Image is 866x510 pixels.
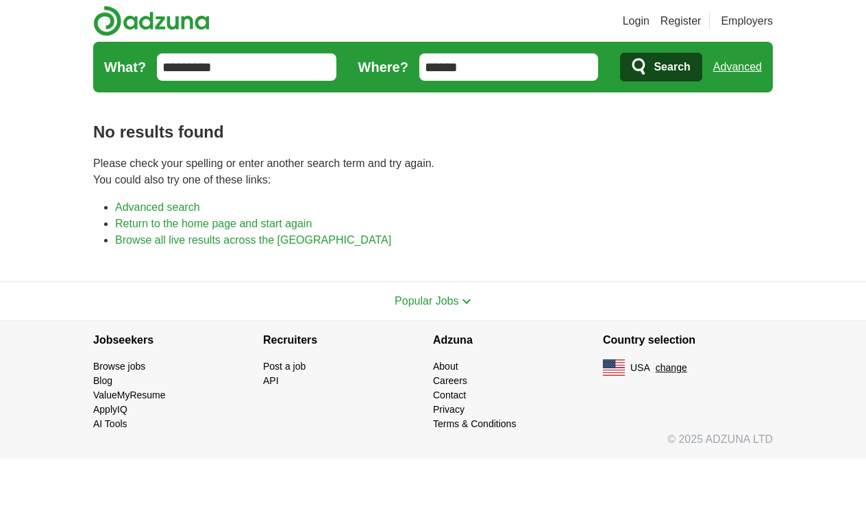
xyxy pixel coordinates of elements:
a: Browse jobs [93,361,145,372]
a: Blog [93,375,112,386]
a: Login [623,13,649,29]
label: Where? [358,57,408,77]
a: AI Tools [93,418,127,429]
a: Register [660,13,702,29]
img: toggle icon [462,298,471,305]
a: Advanced [713,53,762,81]
a: Careers [433,375,467,386]
span: USA [630,361,650,375]
div: © 2025 ADZUNA LTD [82,431,784,459]
a: Post a job [263,361,306,372]
span: Search [654,53,690,81]
a: Advanced search [115,201,200,213]
img: US flag [603,359,625,376]
a: ApplyIQ [93,404,127,415]
h1: No results found [93,120,773,144]
button: change [656,361,687,375]
a: ValueMyResume [93,390,166,400]
img: Adzuna logo [93,5,210,36]
a: Employers [721,13,773,29]
h4: Country selection [603,321,773,359]
a: Privacy [433,404,465,415]
label: What? [104,57,146,77]
p: Please check your spelling or enter another search term and try again. You could also try one of ... [93,155,773,188]
a: About [433,361,458,372]
a: Contact [433,390,466,400]
a: Browse all live results across the [GEOGRAPHIC_DATA] [115,234,391,246]
span: Popular Jobs [395,295,458,307]
a: Terms & Conditions [433,418,516,429]
button: Search [620,53,702,81]
a: API [263,375,279,386]
a: Return to the home page and start again [115,218,312,229]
